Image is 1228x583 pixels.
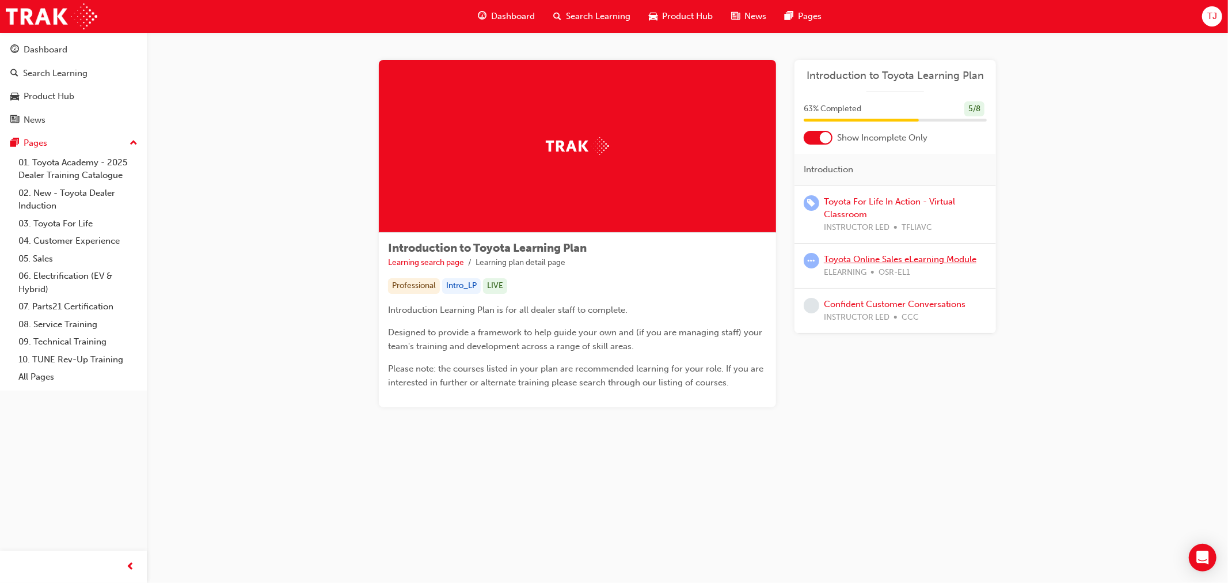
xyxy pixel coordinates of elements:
span: car-icon [10,92,19,102]
a: Confident Customer Conversations [824,299,965,309]
div: Professional [388,278,440,294]
span: Please note: the courses listed in your plan are recommended learning for your role. If you are i... [388,364,766,388]
span: search-icon [10,69,18,79]
a: news-iconNews [722,5,775,28]
a: 10. TUNE Rev-Up Training [14,351,142,369]
div: Intro_LP [442,278,481,294]
a: pages-iconPages [775,5,831,28]
div: LIVE [483,278,507,294]
span: Introduction Learning Plan is for all dealer staff to complete. [388,305,628,315]
a: Search Learning [5,63,142,84]
span: learningRecordVerb_NONE-icon [804,298,819,313]
span: 63 % Completed [804,103,861,116]
a: 04. Customer Experience [14,232,142,250]
span: search-icon [553,9,561,24]
a: 09. Technical Training [14,333,142,351]
span: Introduction to Toyota Learning Plan [388,241,587,255]
button: TJ [1202,6,1222,26]
div: News [24,113,45,127]
span: ELEARNING [824,266,866,279]
span: pages-icon [10,138,19,149]
li: Learning plan detail page [476,256,565,270]
a: Introduction to Toyota Learning Plan [804,69,987,82]
span: learningRecordVerb_ATTEMPT-icon [804,253,819,268]
span: car-icon [649,9,657,24]
span: OSR-EL1 [879,266,910,279]
span: TFLIAVC [902,221,932,234]
button: Pages [5,132,142,154]
span: Dashboard [491,10,535,23]
img: Trak [546,137,609,155]
div: Pages [24,137,47,150]
a: 03. Toyota For Life [14,215,142,233]
a: Learning search page [388,258,464,267]
div: Search Learning [23,67,88,80]
span: Product Hub [662,10,713,23]
span: learningRecordVerb_ENROLL-icon [804,195,819,211]
a: guage-iconDashboard [469,5,544,28]
span: Introduction [804,163,853,176]
span: Search Learning [566,10,630,23]
span: guage-icon [478,9,486,24]
span: Show Incomplete Only [837,131,927,145]
span: Designed to provide a framework to help guide your own and (if you are managing staff) your team'... [388,327,765,351]
a: car-iconProduct Hub [640,5,722,28]
span: news-icon [10,115,19,126]
div: Open Intercom Messenger [1189,544,1216,571]
a: All Pages [14,368,142,386]
span: TJ [1207,10,1217,23]
a: Dashboard [5,39,142,60]
a: 06. Electrification (EV & Hybrid) [14,267,142,298]
span: News [744,10,766,23]
button: DashboardSearch LearningProduct HubNews [5,37,142,132]
span: INSTRUCTOR LED [824,221,889,234]
span: INSTRUCTOR LED [824,311,889,324]
div: Dashboard [24,43,67,56]
img: Trak [6,3,97,29]
span: CCC [902,311,919,324]
div: Product Hub [24,90,74,103]
a: search-iconSearch Learning [544,5,640,28]
a: 02. New - Toyota Dealer Induction [14,184,142,215]
a: Toyota Online Sales eLearning Module [824,254,976,264]
a: 01. Toyota Academy - 2025 Dealer Training Catalogue [14,154,142,184]
a: 05. Sales [14,250,142,268]
a: 07. Parts21 Certification [14,298,142,316]
a: Product Hub [5,86,142,107]
a: 08. Service Training [14,316,142,334]
span: news-icon [731,9,740,24]
span: up-icon [130,136,138,151]
a: News [5,109,142,131]
span: Pages [798,10,822,23]
span: pages-icon [785,9,793,24]
a: Toyota For Life In Action - Virtual Classroom [824,196,955,220]
div: 5 / 8 [964,101,984,117]
span: guage-icon [10,45,19,55]
span: prev-icon [127,560,135,574]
